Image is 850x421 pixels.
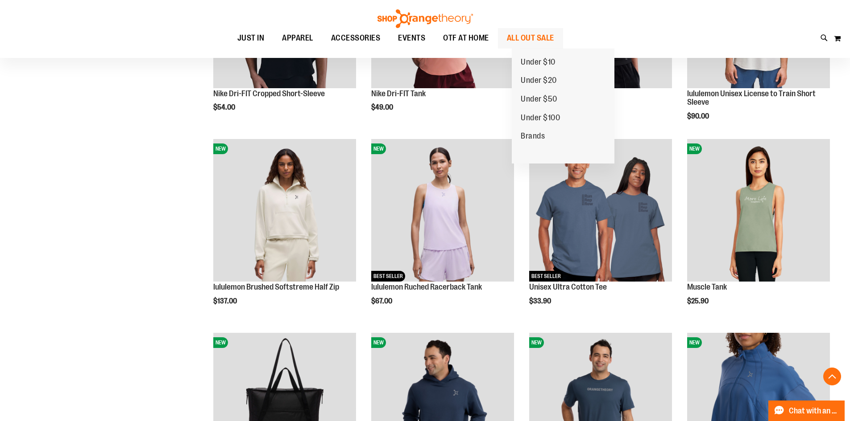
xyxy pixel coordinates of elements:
[376,9,474,28] img: Shop Orangetheory
[521,57,556,69] span: Under $10
[529,282,607,291] a: Unisex Ultra Cotton Tee
[529,139,672,282] img: Unisex Ultra Cotton Tee
[209,135,361,328] div: product
[237,28,265,48] span: JUST IN
[529,139,672,283] a: Unisex Ultra Cotton TeeNEWBEST SELLER
[213,139,356,283] a: lululemon Brushed Softstreme Half ZipNEW
[687,139,830,283] a: Muscle TankNEW
[529,297,552,305] span: $33.90
[331,28,381,48] span: ACCESSORIES
[683,135,834,328] div: product
[687,337,702,348] span: NEW
[213,297,238,305] span: $137.00
[687,143,702,154] span: NEW
[687,282,727,291] a: Muscle Tank
[687,297,710,305] span: $25.90
[789,407,839,415] span: Chat with an Expert
[371,143,386,154] span: NEW
[371,139,514,283] a: lululemon Ruched Racerback TankNEWBEST SELLER
[367,135,518,328] div: product
[371,139,514,282] img: lululemon Ruched Racerback Tank
[282,28,313,48] span: APPAREL
[213,282,339,291] a: lululemon Brushed Softstreme Half Zip
[521,94,557,106] span: Under $50
[371,282,482,291] a: lululemon Ruched Racerback Tank
[213,337,228,348] span: NEW
[687,89,816,107] a: lululemon Unisex License to Train Short Sleeve
[521,76,557,87] span: Under $20
[371,89,426,98] a: Nike Dri-FIT Tank
[529,271,563,282] span: BEST SELLER
[213,103,236,111] span: $54.00
[213,89,325,98] a: Nike Dri-FIT Cropped Short-Sleeve
[507,28,554,48] span: ALL OUT SALE
[398,28,425,48] span: EVENTS
[213,143,228,154] span: NEW
[371,103,394,111] span: $49.00
[521,113,560,124] span: Under $100
[443,28,489,48] span: OTF AT HOME
[687,112,710,120] span: $90.00
[371,297,394,305] span: $67.00
[521,131,545,143] span: Brands
[823,368,841,385] button: Back To Top
[525,135,676,328] div: product
[529,337,544,348] span: NEW
[768,401,845,421] button: Chat with an Expert
[371,271,405,282] span: BEST SELLER
[213,139,356,282] img: lululemon Brushed Softstreme Half Zip
[371,337,386,348] span: NEW
[687,139,830,282] img: Muscle Tank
